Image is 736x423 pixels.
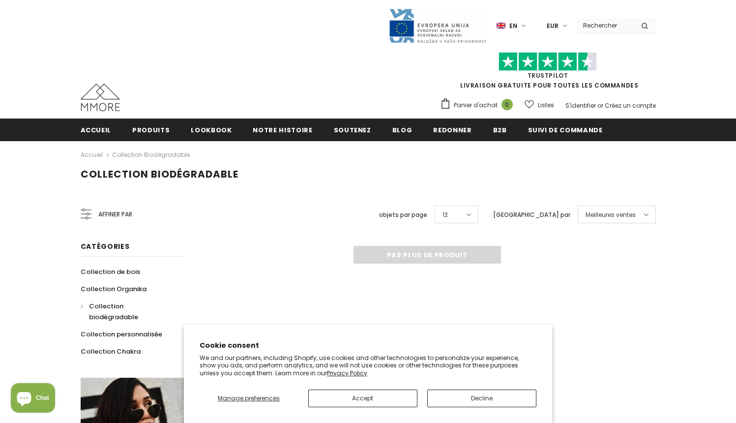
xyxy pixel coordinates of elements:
[81,347,141,356] span: Collection Chakra
[493,119,507,141] a: B2B
[493,210,570,220] label: [GEOGRAPHIC_DATA] par
[253,125,312,135] span: Notre histoire
[81,149,103,161] a: Accueil
[433,119,471,141] a: Redonner
[433,125,471,135] span: Redonner
[81,167,238,181] span: Collection biodégradable
[81,343,141,360] a: Collection Chakra
[392,125,412,135] span: Blog
[200,390,298,407] button: Manage preferences
[89,302,138,322] span: Collection biodégradable
[218,394,280,402] span: Manage preferences
[565,101,596,110] a: S'identifier
[501,99,513,110] span: 0
[81,326,162,343] a: Collection personnalisée
[586,210,636,220] span: Meilleures ventes
[392,119,412,141] a: Blog
[509,21,517,31] span: en
[528,119,603,141] a: Suivi de commande
[132,125,170,135] span: Produits
[132,119,170,141] a: Produits
[81,84,120,111] img: Cas MMORE
[81,280,147,298] a: Collection Organika
[253,119,312,141] a: Notre histoire
[497,22,505,30] img: i-lang-1.png
[538,100,554,110] span: Listes
[81,119,112,141] a: Accueil
[597,101,603,110] span: or
[334,119,371,141] a: soutenez
[308,390,417,407] button: Accept
[388,8,487,44] img: Javni Razpis
[454,100,498,110] span: Panier d'achat
[379,210,427,220] label: objets par page
[493,125,507,135] span: B2B
[8,383,58,415] inbox-online-store-chat: Shopify online store chat
[81,267,140,276] span: Collection de bois
[605,101,656,110] a: Créez un compte
[528,71,568,80] a: TrustPilot
[327,369,367,377] a: Privacy Policy
[81,263,140,280] a: Collection de bois
[525,96,554,114] a: Listes
[388,21,487,30] a: Javni Razpis
[81,284,147,294] span: Collection Organika
[427,390,536,407] button: Decline
[200,354,536,377] p: We and our partners, including Shopify, use cookies and other technologies to personalize your ex...
[98,209,132,220] span: Affiner par
[191,119,232,141] a: Lookbook
[499,52,597,71] img: Faites confiance aux étoiles pilotes
[81,298,173,326] a: Collection biodégradable
[112,151,190,159] a: Collection biodégradable
[81,330,162,339] span: Collection personnalisée
[440,98,518,113] a: Panier d'achat 0
[191,125,232,135] span: Lookbook
[440,57,656,90] span: LIVRAISON GRATUITE POUR TOUTES LES COMMANDES
[200,340,536,351] h2: Cookie consent
[577,18,634,32] input: Search Site
[81,125,112,135] span: Accueil
[442,210,448,220] span: 12
[334,125,371,135] span: soutenez
[81,242,130,251] span: Catégories
[528,125,603,135] span: Suivi de commande
[547,21,559,31] span: EUR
